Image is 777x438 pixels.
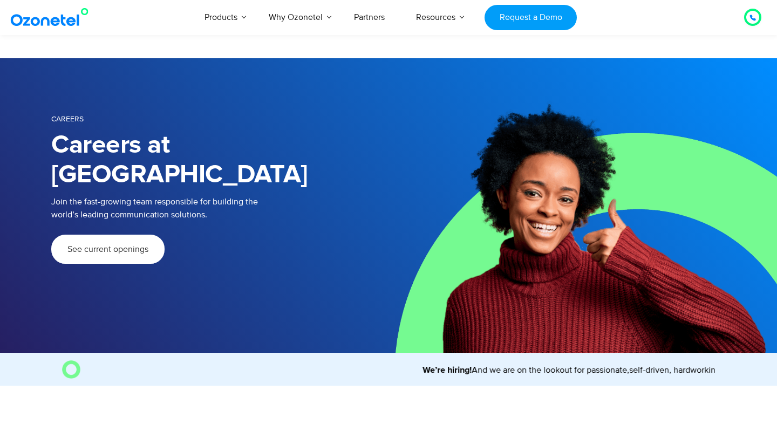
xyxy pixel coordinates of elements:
[380,366,430,374] strong: We’re hiring!
[85,364,715,377] marquee: And we are on the lookout for passionate,self-driven, hardworking team members to join us. Come, ...
[51,235,165,264] a: See current openings
[51,131,388,190] h1: Careers at [GEOGRAPHIC_DATA]
[67,245,148,254] span: See current openings
[485,5,577,30] a: Request a Demo
[51,114,84,124] span: Careers
[62,360,80,379] img: O Image
[51,195,372,221] p: Join the fast-growing team responsible for building the world’s leading communication solutions.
